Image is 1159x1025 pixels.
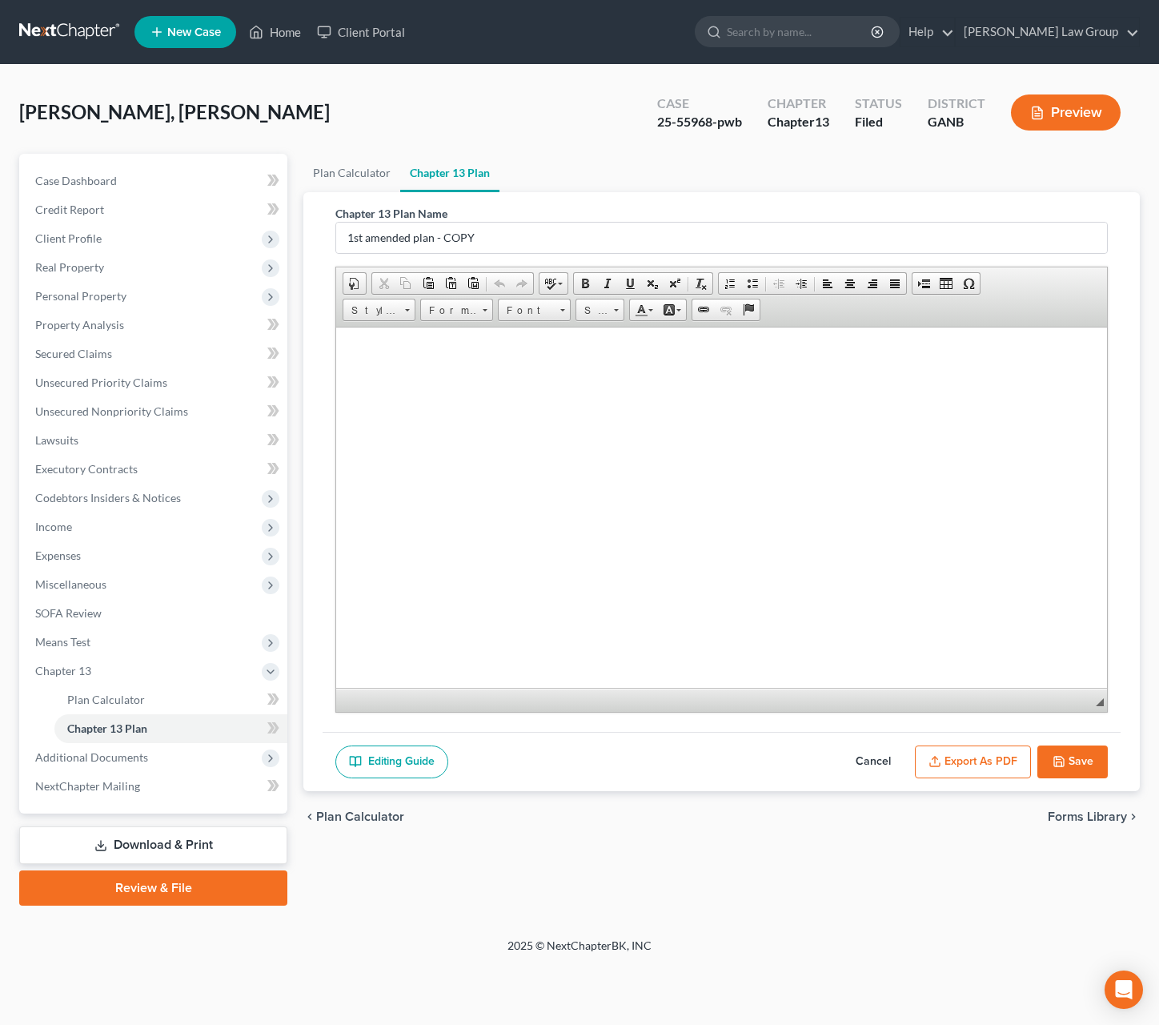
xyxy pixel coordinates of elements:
[576,300,608,321] span: Size
[35,376,167,389] span: Unsecured Priority Claims
[303,154,400,192] a: Plan Calculator
[838,746,908,779] button: Cancel
[421,300,477,321] span: Format
[35,404,188,418] span: Unsecured Nonpriority Claims
[22,195,287,224] a: Credit Report
[664,273,686,294] a: Superscript
[719,273,741,294] a: Insert/Remove Numbered List
[19,826,287,864] a: Download & Print
[596,273,619,294] a: Italic
[1037,746,1108,779] button: Save
[957,273,980,294] a: Insert Special Character
[1048,810,1127,823] span: Forms Library
[303,810,316,823] i: chevron_left
[928,113,985,131] div: GANB
[395,273,417,294] a: Copy
[575,299,624,321] a: Size
[741,273,764,294] a: Insert/Remove Bulleted List
[35,664,91,677] span: Chapter 13
[1127,810,1140,823] i: chevron_right
[35,433,78,447] span: Lawsuits
[54,685,287,714] a: Plan Calculator
[343,299,415,321] a: Styles
[574,273,596,294] a: Bold
[35,549,81,562] span: Expenses
[630,299,658,320] a: Text Color
[35,462,138,476] span: Executory Contracts
[511,273,533,294] a: Redo
[35,203,104,216] span: Credit Report
[67,722,147,735] span: Chapter 13 Plan
[167,26,221,38] span: New Case
[35,635,90,649] span: Means Test
[35,491,181,504] span: Codebtors Insiders & Notices
[1048,810,1140,823] button: Forms Library chevron_right
[884,273,906,294] a: Justify
[439,273,462,294] a: Paste as plain text
[861,273,884,294] a: Align Right
[35,779,140,793] span: NextChapter Mailing
[35,318,124,332] span: Property Analysis
[855,113,902,131] div: Filed
[35,577,106,591] span: Miscellaneous
[658,299,686,320] a: Background Color
[35,260,104,274] span: Real Property
[657,113,742,131] div: 25-55968-pwb
[815,114,829,129] span: 13
[768,94,829,113] div: Chapter
[928,94,985,113] div: District
[1105,971,1143,1009] div: Open Intercom Messenger
[67,693,145,706] span: Plan Calculator
[657,94,742,113] div: Case
[912,273,935,294] a: Insert Page Break for Printing
[22,368,287,397] a: Unsecured Priority Claims
[855,94,902,113] div: Status
[768,273,790,294] a: Decrease Indent
[19,100,330,123] span: [PERSON_NAME], [PERSON_NAME]
[22,167,287,195] a: Case Dashboard
[372,273,395,294] a: Cut
[303,810,404,823] button: chevron_left Plan Calculator
[420,299,493,321] a: Format
[335,205,447,222] label: Chapter 13 Plan Name
[727,17,873,46] input: Search by name...
[19,870,287,906] a: Review & File
[539,273,567,294] a: Spell Checker
[768,113,829,131] div: Chapter
[35,174,117,187] span: Case Dashboard
[22,311,287,340] a: Property Analysis
[123,938,1036,967] div: 2025 © NextChapterBK, INC
[1011,94,1121,131] button: Preview
[641,273,664,294] a: Subscript
[54,714,287,743] a: Chapter 13 Plan
[839,273,861,294] a: Center
[417,273,439,294] a: Paste
[935,273,957,294] a: Table
[22,340,287,368] a: Secured Claims
[499,300,555,321] span: Font
[690,273,712,294] a: Remove Format
[35,231,102,245] span: Client Profile
[343,300,399,321] span: Styles
[336,328,1107,688] iframe: Rich Text Editor, document-ckeditor
[343,273,366,294] a: Document Properties
[22,772,287,801] a: NextChapter Mailing
[715,299,737,320] a: Unlink
[956,18,1139,46] a: [PERSON_NAME] Law Group
[737,299,760,320] a: Anchor
[35,520,72,533] span: Income
[619,273,641,294] a: Underline
[488,273,511,294] a: Undo
[35,289,126,303] span: Personal Property
[1096,698,1104,706] span: Resize
[335,746,448,779] a: Editing Guide
[336,223,1107,253] input: Enter name...
[35,606,102,620] span: SOFA Review
[790,273,812,294] a: Increase Indent
[692,299,715,320] a: Link
[22,397,287,426] a: Unsecured Nonpriority Claims
[316,810,404,823] span: Plan Calculator
[400,154,499,192] a: Chapter 13 Plan
[900,18,954,46] a: Help
[498,299,571,321] a: Font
